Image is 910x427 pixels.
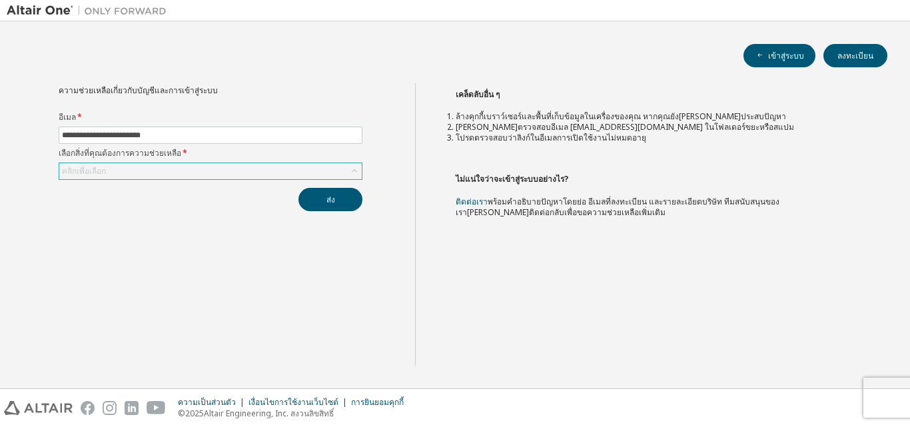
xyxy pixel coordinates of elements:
font: พร้อมคำอธิบายปัญหาโดยย่อ อีเมลที่ลงทะเบียน และรายละเอียดบริษัท ทีมสนับสนุนของเรา[PERSON_NAME]ติดต... [456,196,779,218]
img: facebook.svg [81,401,95,415]
img: instagram.svg [103,401,117,415]
img: อัลแตร์วัน [7,4,173,17]
button: ลงทะเบียน [823,44,887,67]
font: เคล็ดลับอื่น ๆ [456,89,500,100]
img: youtube.svg [147,401,166,415]
button: ส่ง [298,188,362,211]
a: ติดต่อเรา [456,196,488,207]
font: คลิกเพื่อเลือก [62,165,106,177]
font: ส่ง [326,194,335,205]
font: อีเมล [59,111,76,123]
font: เงื่อนไขการใช้งานเว็บไซต์ [248,396,338,408]
font: 2025 [185,408,204,419]
font: การยินยอมคุกกี้ [351,396,404,408]
font: ล้างคุกกี้เบราว์เซอร์และพื้นที่เก็บข้อมูลในเครื่องของคุณ หากคุณยัง[PERSON_NAME]ประสบปัญหา [456,111,786,122]
font: ความเป็นส่วนตัว [178,396,236,408]
font: Altair Engineering, Inc. สงวนลิขสิทธิ์ [204,408,334,419]
img: altair_logo.svg [4,401,73,415]
font: เข้าสู่ระบบ [768,50,804,61]
font: เลือกสิ่งที่คุณต้องการความช่วยเหลือ [59,147,181,159]
font: โปรดตรวจสอบว่าลิงก์ในอีเมลการเปิดใช้งานไม่หมดอายุ [456,132,646,143]
font: ไม่แน่ใจว่าจะเข้าสู่ระบบอย่างไร? [456,173,568,185]
button: เข้าสู่ระบบ [743,44,815,67]
font: ลงทะเบียน [837,50,873,61]
font: © [178,408,185,419]
font: [PERSON_NAME]ตรวจสอบอีเมล [EMAIL_ADDRESS][DOMAIN_NAME] ในโฟลเดอร์ขยะหรือสแปม [456,121,794,133]
font: ความช่วยเหลือเกี่ยวกับบัญชีและการเข้าสู่ระบบ [59,85,218,96]
img: linkedin.svg [125,401,139,415]
div: คลิกเพื่อเลือก [59,163,362,179]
